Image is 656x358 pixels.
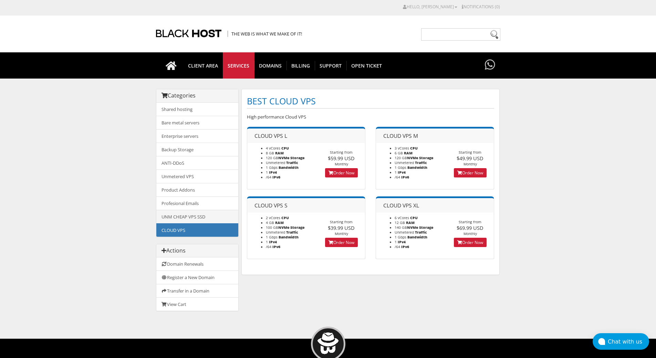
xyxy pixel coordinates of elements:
span: Domains [254,61,287,70]
span: Unmetered [266,230,285,235]
span: 1 [395,170,397,175]
span: Billing [287,61,315,70]
b: IPv6 [401,244,409,249]
span: CLOUD VPS XL [383,202,419,209]
button: Chat with us [593,333,649,350]
span: Unmetered [395,160,414,165]
div: Starting from Monthly [318,150,365,166]
b: Bandwidth [279,235,299,239]
b: IPv4 [269,239,277,244]
a: Hello, [PERSON_NAME] [403,4,457,10]
a: UNM CHEAP VPS SSD [156,210,238,224]
span: /64 [266,175,271,180]
a: Order Now [454,168,487,177]
span: 8 GB [266,151,274,155]
a: SERVICES [223,52,254,79]
a: Order Now [325,238,358,247]
span: $49.99 USD [457,155,483,162]
b: NVMe [278,225,289,230]
b: IPv6 [272,244,280,249]
a: Unmetered VPS [156,170,238,183]
a: Support [315,52,347,79]
b: NVMe [407,225,418,230]
b: Storage [419,225,433,230]
div: Starting from Monthly [447,150,494,166]
b: IPv4 [269,170,277,175]
b: Traffic [286,160,298,165]
b: IPv6 [272,175,280,180]
span: 1 [266,239,268,244]
b: IPv6 [401,175,409,180]
b: Traffic [415,160,427,165]
p: High performance Cloud VPS [247,114,494,120]
b: IPv4 [398,170,406,175]
a: Notifications (0) [462,4,500,10]
a: Order Now [454,238,487,247]
a: Backup Storage [156,143,238,156]
a: View Cart [156,297,238,311]
b: CPU [281,146,289,151]
input: Need help? [421,28,500,41]
b: Traffic [286,230,298,235]
a: Transfer in a Domain [156,284,238,298]
a: Order Now [325,168,358,177]
a: Register a New Domain [156,270,238,284]
b: IPv4 [398,239,406,244]
span: 12 GB [395,220,405,225]
span: Unmetered [395,230,414,235]
a: Product Addons [156,183,238,197]
a: Shared hosting [156,103,238,116]
a: Domains [254,52,287,79]
b: CPU [410,215,418,220]
b: Bandwidth [279,165,299,170]
b: CPU [281,215,289,220]
b: RAM [406,220,415,225]
span: 1 Gbps [266,235,278,239]
a: Domain Renewals [156,257,238,271]
h3: Actions [162,248,233,254]
span: 1 Gbps [395,235,406,239]
span: $39.99 USD [328,224,355,231]
b: NVMe [407,155,418,160]
a: Open Ticket [346,52,387,79]
a: Go to homepage [159,52,184,79]
span: /64 [395,175,400,180]
span: 100 GB [266,225,289,230]
a: Billing [287,52,315,79]
span: CLOUD VPS M [383,132,418,140]
span: The Web is what we make of it! [228,31,302,37]
span: CLOUD VPS L [254,132,287,140]
span: 2 vCores [266,215,280,220]
b: Traffic [415,230,427,235]
span: /64 [266,244,271,249]
b: NVMe [278,155,289,160]
span: 4 GB [266,220,274,225]
span: 1 Gbps [395,165,406,170]
span: Open Ticket [346,61,387,70]
b: Storage [290,155,304,160]
span: SERVICES [223,61,254,70]
span: /64 [395,244,400,249]
b: Storage [419,155,433,160]
span: CLIENT AREA [183,61,223,70]
span: 120 GB [395,155,418,160]
b: CPU [410,146,418,151]
span: $69.99 USD [457,224,483,231]
a: Profesional Emails [156,196,238,210]
img: BlackHOST mascont, Blacky. [317,333,339,354]
div: Starting from Monthly [447,219,494,236]
span: 6 vCores [395,215,409,220]
b: Storage [290,225,304,230]
span: 4 vCores [266,146,280,151]
span: 1 Gbps [266,165,278,170]
span: 120 GB [266,155,289,160]
span: Support [315,61,347,70]
span: 6 GB [395,151,403,155]
a: Bare metal servers [156,116,238,130]
span: CLOUD VPS S [254,202,288,209]
a: CLOUD VPS [156,223,238,237]
a: CLIENT AREA [183,52,223,79]
b: RAM [275,151,284,155]
b: Bandwidth [407,165,427,170]
b: Bandwidth [407,235,427,239]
